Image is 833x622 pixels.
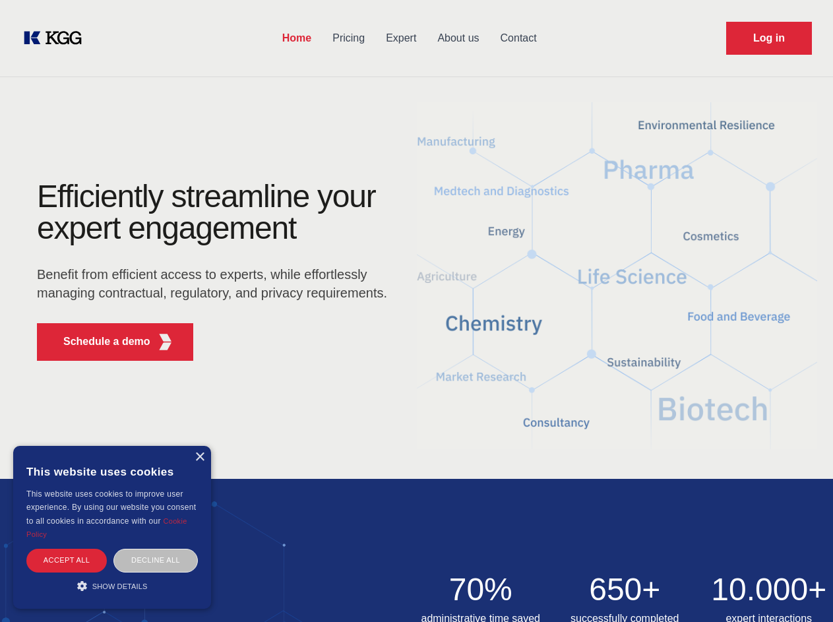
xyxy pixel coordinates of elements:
p: Schedule a demo [63,334,150,350]
div: Accept all [26,549,107,572]
span: This website uses cookies to improve user experience. By using our website you consent to all coo... [26,489,196,526]
h1: Efficiently streamline your expert engagement [37,181,396,244]
h2: 650+ [561,574,689,606]
img: KGG Fifth Element RED [417,86,818,466]
div: Close [195,452,204,462]
a: Contact [490,21,547,55]
div: Show details [26,579,198,592]
div: This website uses cookies [26,456,198,487]
a: Pricing [322,21,375,55]
span: Show details [92,582,148,590]
a: Expert [375,21,427,55]
h2: 70% [417,574,545,606]
a: Request Demo [726,22,812,55]
a: KOL Knowledge Platform: Talk to Key External Experts (KEE) [21,28,92,49]
p: Benefit from efficient access to experts, while effortlessly managing contractual, regulatory, an... [37,265,396,302]
a: About us [427,21,489,55]
div: Decline all [113,549,198,572]
button: Schedule a demoKGG Fifth Element RED [37,323,193,361]
a: Cookie Policy [26,517,187,538]
a: Home [272,21,322,55]
img: KGG Fifth Element RED [157,334,173,350]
